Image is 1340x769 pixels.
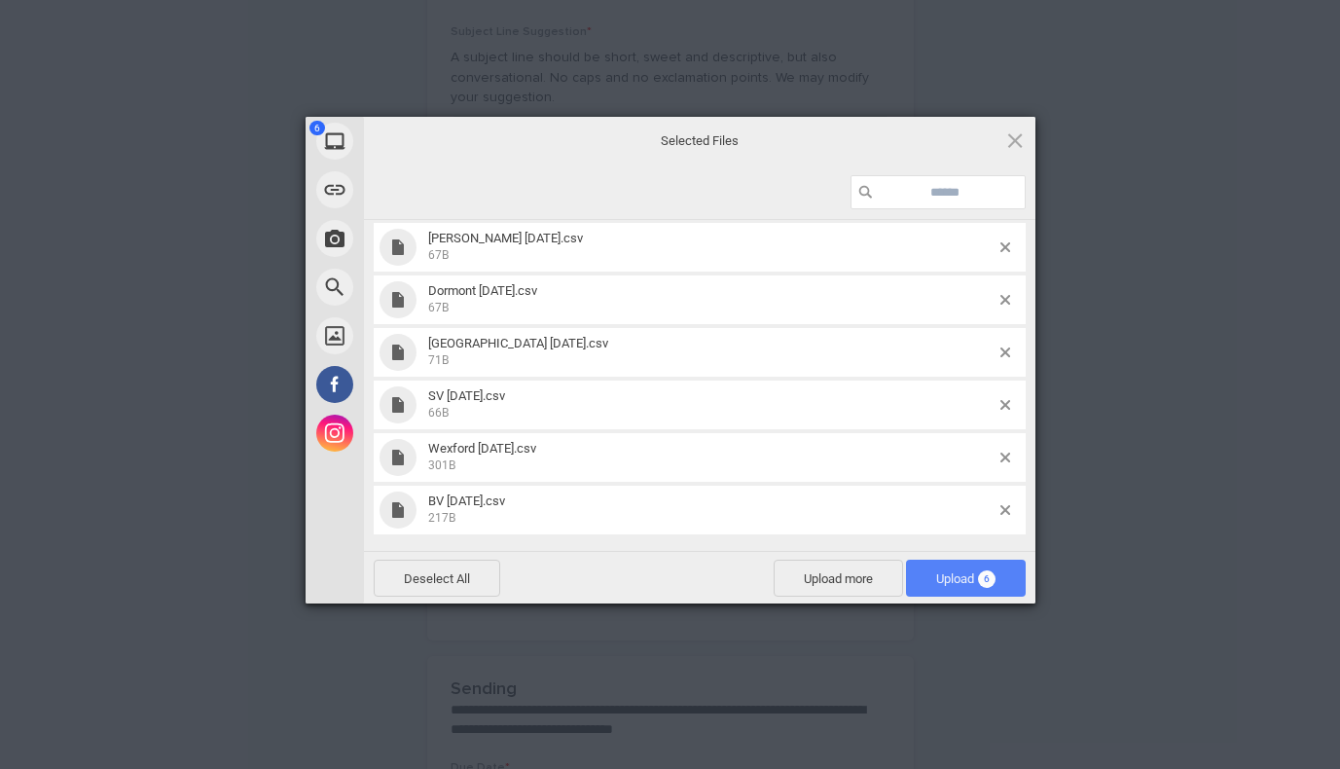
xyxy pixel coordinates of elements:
span: 6 [978,570,996,588]
span: [GEOGRAPHIC_DATA] [DATE].csv [428,336,608,350]
span: 67B [428,301,449,314]
span: 66B [428,406,449,420]
span: 301B [428,458,455,472]
div: Instagram [306,409,539,458]
span: BV [DATE].csv [428,494,505,508]
div: Facebook [306,360,539,409]
span: Click here or hit ESC to close picker [1004,129,1026,151]
span: 217B [428,511,455,525]
span: 71B [428,353,449,367]
span: BV Oct 12.csv [422,494,1000,526]
span: Upload more [774,560,903,597]
span: South Hills Oct 12.csv [422,336,1000,368]
span: [PERSON_NAME] [DATE].csv [428,231,583,245]
span: Deselect All [374,560,500,597]
span: Selected Files [505,132,894,150]
span: Upload [936,571,996,586]
div: My Device [306,117,539,165]
span: Dormont [DATE].csv [428,283,537,298]
div: Web Search [306,263,539,311]
div: Link (URL) [306,165,539,214]
span: 67B [428,248,449,262]
span: SV [DATE].csv [428,388,505,403]
span: SV Oct 12.csv [422,388,1000,421]
span: Robinson Oct 12.csv [422,231,1000,263]
span: Upload [906,560,1026,597]
span: 6 [309,121,325,135]
span: Wexford Oct 12.csv [422,441,1000,473]
span: Dormont Oct 12.csv [422,283,1000,315]
div: Take Photo [306,214,539,263]
span: Wexford [DATE].csv [428,441,536,456]
div: Unsplash [306,311,539,360]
